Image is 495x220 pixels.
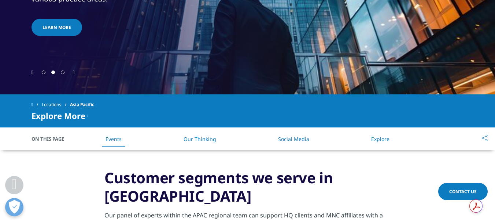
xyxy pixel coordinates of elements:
a: Contact Us [438,183,488,200]
span: Contact Us [449,188,477,195]
div: Next slide [73,69,75,76]
span: Go to slide 3 [61,71,64,74]
span: Explore More [32,111,85,120]
span: Go to slide 2 [51,71,55,74]
div: Previous slide [32,69,33,76]
span: Asia Pacific [70,98,94,111]
button: Open Preferences [5,198,23,216]
h3: Customer segments we serve in [GEOGRAPHIC_DATA] [104,169,391,211]
span: LEARN MORE [43,24,71,30]
span: Go to slide 1 [42,71,45,74]
a: Events [106,136,122,143]
a: LEARN MORE [32,19,82,36]
a: Social Media [278,136,309,143]
a: Locations [42,98,70,111]
span: On This Page [32,135,72,143]
a: Explore [371,136,389,143]
a: Our Thinking [184,136,216,143]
